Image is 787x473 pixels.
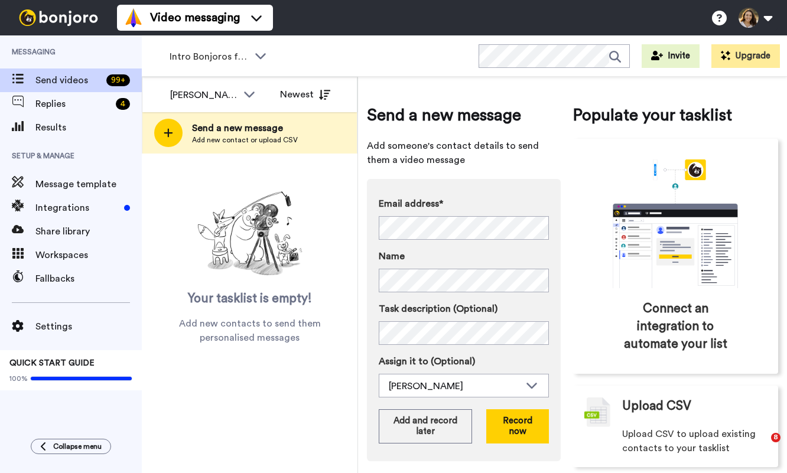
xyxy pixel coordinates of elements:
[35,272,142,286] span: Fallbacks
[192,121,298,135] span: Send a new message
[116,98,130,110] div: 4
[389,379,520,393] div: [PERSON_NAME]
[35,177,142,191] span: Message template
[711,44,780,68] button: Upgrade
[35,319,142,334] span: Settings
[31,439,111,454] button: Collapse menu
[170,88,238,102] div: [PERSON_NAME]
[622,397,691,415] span: Upload CSV
[150,9,240,26] span: Video messaging
[379,409,472,443] button: Add and record later
[14,9,103,26] img: bj-logo-header-white.svg
[622,427,766,455] span: Upload CSV to upload existing contacts to your tasklist
[35,97,111,111] span: Replies
[35,201,119,215] span: Integrations
[35,248,142,262] span: Workspaces
[188,290,312,308] span: Your tasklist is empty!
[9,359,95,367] span: QUICK START GUIDE
[584,397,610,427] img: csv-grey.png
[9,374,28,383] span: 100%
[35,120,142,135] span: Results
[53,442,102,451] span: Collapse menu
[367,139,561,167] span: Add someone's contact details to send them a video message
[367,103,561,127] span: Send a new message
[271,83,339,106] button: Newest
[379,302,549,316] label: Task description (Optional)
[191,187,309,281] img: ready-set-action.png
[106,74,130,86] div: 99 +
[379,197,549,211] label: Email address*
[35,224,142,239] span: Share library
[35,73,102,87] span: Send videos
[623,300,728,353] span: Connect an integration to automate your list
[160,317,340,345] span: Add new contacts to send them personalised messages
[642,44,700,68] button: Invite
[573,103,778,127] span: Populate your tasklist
[771,433,781,442] span: 8
[192,135,298,145] span: Add new contact or upload CSV
[587,159,764,288] div: animation
[379,249,405,263] span: Name
[379,354,549,368] label: Assign it to (Optional)
[170,50,249,64] span: Intro Bonjoros for NTXGD
[747,433,775,461] iframe: Intercom live chat
[486,409,549,443] button: Record now
[124,8,143,27] img: vm-color.svg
